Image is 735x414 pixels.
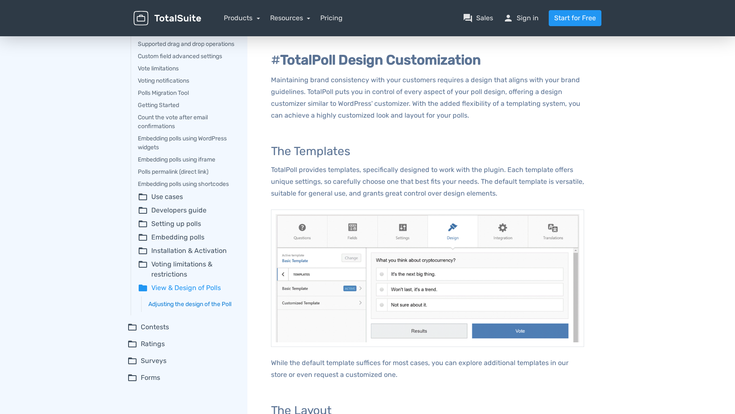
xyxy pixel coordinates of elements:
[138,180,236,188] a: Embedding polls using shortcodes
[224,14,260,22] a: Products
[138,283,236,293] summary: folderView & Design of Polls
[127,356,137,366] span: folder_open
[138,259,236,280] summary: folder_openVoting limitations & restrictions
[138,101,236,110] a: Getting Started
[271,74,584,121] p: Maintaining brand consistency with your customers requires a design that aligns with your brand g...
[271,357,584,381] p: While the default template suffices for most cases, you can explore additional templates in our s...
[280,52,481,68] b: TotalPoll Design Customization
[138,167,236,176] a: Polls permalink (direct link)
[138,246,148,256] span: folder_open
[138,52,236,61] a: Custom field advanced settings
[270,14,311,22] a: Resources
[463,13,493,23] a: question_answerSales
[127,373,236,383] summary: folder_openForms
[127,356,236,366] summary: folder_openSurveys
[138,113,236,131] a: Count the vote after email confirmations
[134,11,201,26] img: TotalSuite for WordPress
[138,89,236,97] a: Polls Migration Tool
[127,339,137,349] span: folder_open
[138,134,236,152] a: Embedding polls using WordPress widgets
[320,13,343,23] a: Pricing
[138,40,236,48] a: Supported drag and drop operations
[138,192,236,202] summary: folder_openUse cases
[138,155,236,164] a: Embedding polls using iframe
[138,246,236,256] summary: folder_openInstallation & Activation
[138,259,148,280] span: folder_open
[127,339,236,349] summary: folder_openRatings
[503,13,513,23] span: person
[271,145,584,158] h3: The Templates
[138,219,236,229] summary: folder_openSetting up polls
[463,13,473,23] span: question_answer
[138,76,236,85] a: Voting notifications
[138,64,236,73] a: Vote limitations
[549,10,601,26] a: Start for Free
[271,164,584,199] p: TotalPoll provides templates, specifically designed to work with the plugin. Each template offers...
[138,232,236,242] summary: folder_openEmbedding polls
[127,373,137,383] span: folder_open
[138,232,148,242] span: folder_open
[127,322,137,332] span: folder_open
[271,53,584,67] h2: #
[138,283,148,293] span: folder
[138,192,148,202] span: folder_open
[127,322,236,332] summary: folder_openContests
[138,205,236,215] summary: folder_openDevelopers guide
[503,13,539,23] a: personSign in
[138,205,148,215] span: folder_open
[148,300,236,309] a: Adjusting the design of the Poll
[138,219,148,229] span: folder_open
